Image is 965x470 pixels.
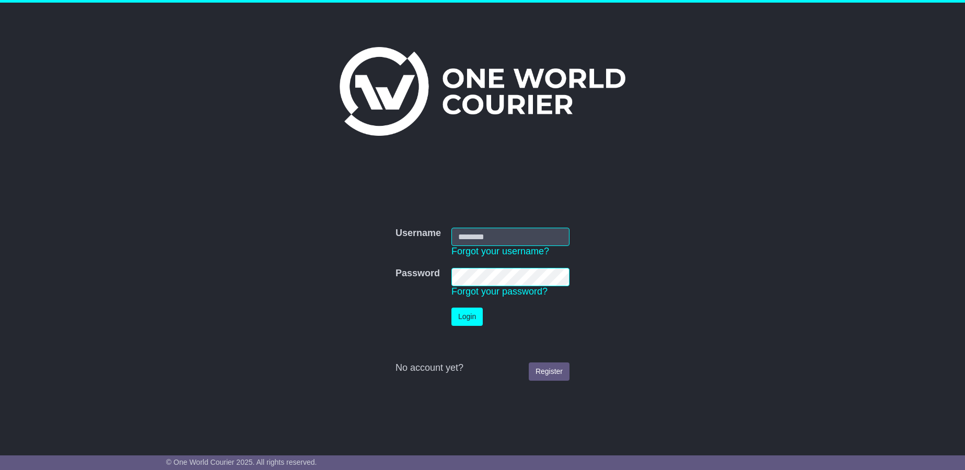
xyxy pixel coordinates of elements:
a: Register [529,362,569,381]
a: Forgot your username? [451,246,549,256]
img: One World [340,47,625,136]
a: Forgot your password? [451,286,548,297]
label: Password [396,268,440,279]
div: No account yet? [396,362,569,374]
button: Login [451,308,483,326]
label: Username [396,228,441,239]
span: © One World Courier 2025. All rights reserved. [166,458,317,466]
